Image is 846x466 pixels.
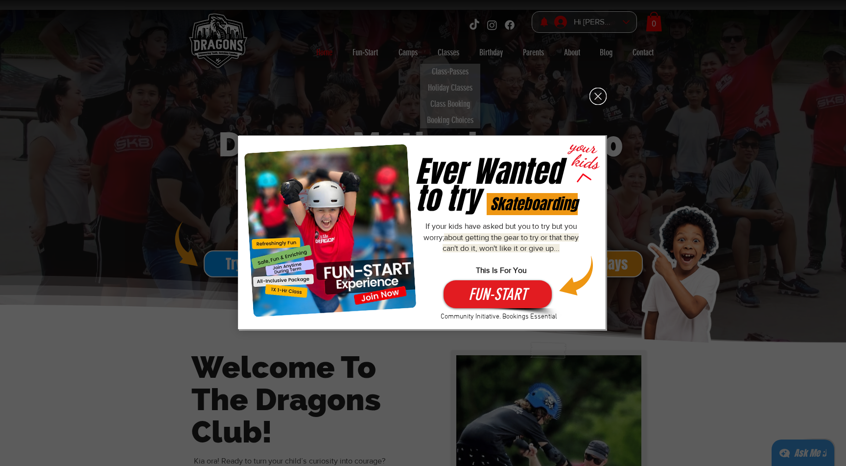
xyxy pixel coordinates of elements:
span: FUN-START [469,283,527,306]
span: Ever Wanted to try [415,150,562,221]
span: Community Initiative. Bookings Essential [441,313,557,321]
span: If your kids have asked but you to try but you worry; [423,222,579,274]
span: about getting the gear to try or that they can't do it, won't like it or give up... [443,233,579,252]
img: FUN-START.png [244,144,417,318]
span: Skateboarding [490,193,578,215]
span: your kids [566,134,602,173]
span: This Is For You [476,266,526,274]
div: Back to site [589,88,607,105]
button: FUN-START [444,280,552,308]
